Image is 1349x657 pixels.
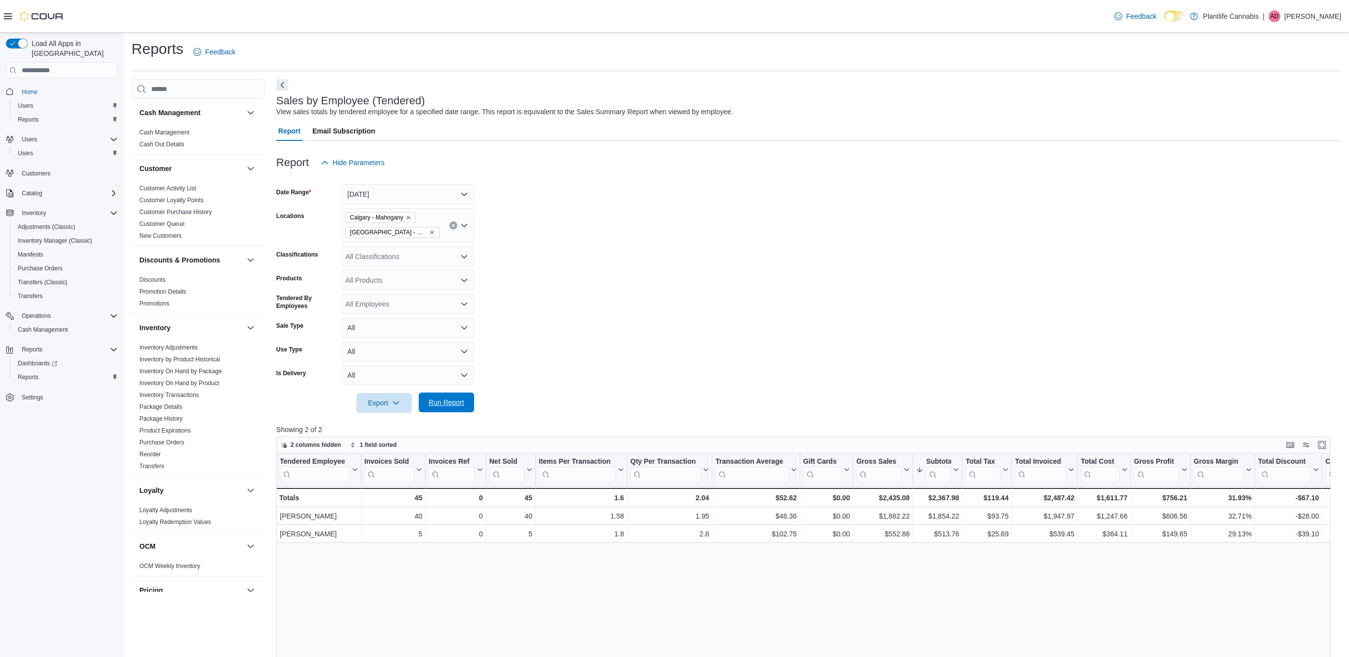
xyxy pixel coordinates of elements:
[18,310,118,322] span: Operations
[630,457,709,482] button: Qty Per Transaction
[139,379,219,387] span: Inventory On Hand by Product
[139,367,222,375] span: Inventory On Hand by Package
[1015,511,1074,523] div: $1,947.97
[245,254,257,266] button: Discounts & Promotions
[429,457,475,467] div: Invoices Ref
[1081,457,1127,482] button: Total Cost
[139,344,198,351] span: Inventory Adjustments
[715,457,788,482] div: Transaction Average
[342,318,474,338] button: All
[449,221,457,229] button: Clear input
[539,511,624,523] div: 1.58
[489,457,524,467] div: Net Sold
[139,140,184,148] span: Cash Out Details
[18,133,41,145] button: Users
[715,457,788,467] div: Transaction Average
[1015,492,1074,504] div: $2,487.42
[22,346,43,353] span: Reports
[350,227,427,237] span: [GEOGRAPHIC_DATA] - Mahogany Market
[10,99,122,113] button: Users
[803,492,850,504] div: $0.00
[10,289,122,303] button: Transfers
[630,511,709,523] div: 1.95
[139,196,204,204] span: Customer Loyalty Points
[139,141,184,148] a: Cash Out Details
[2,206,122,220] button: Inventory
[1134,457,1179,482] div: Gross Profit
[291,441,341,449] span: 2 columns hidden
[538,457,616,482] div: Items Per Transaction
[2,343,122,356] button: Reports
[429,229,435,235] button: Remove Calgary - Mahogany Market from selection in this group
[277,439,345,451] button: 2 columns hidden
[276,425,1341,435] p: Showing 2 of 2
[1015,457,1074,482] button: Total Invoiced
[364,528,422,540] div: 5
[916,511,959,523] div: $1,854.22
[10,275,122,289] button: Transfers (Classic)
[18,168,54,179] a: Customers
[2,132,122,146] button: Users
[280,528,358,540] div: [PERSON_NAME]
[139,463,164,470] a: Transfers
[1110,6,1160,26] a: Feedback
[22,170,50,177] span: Customers
[139,392,199,398] a: Inventory Transactions
[1015,457,1066,467] div: Total Invoiced
[278,121,301,141] span: Report
[139,415,182,422] a: Package History
[2,390,122,404] button: Settings
[364,457,422,482] button: Invoices Sold
[139,439,184,446] a: Purchase Orders
[139,368,222,375] a: Inventory On Hand by Package
[1316,439,1328,451] button: Enter fullscreen
[538,492,624,504] div: 1.6
[10,248,122,262] button: Manifests
[2,186,122,200] button: Catalog
[139,427,191,435] span: Product Expirations
[245,322,257,334] button: Inventory
[139,391,199,399] span: Inventory Transactions
[630,457,701,482] div: Qty Per Transaction
[715,492,796,504] div: $52.62
[14,147,118,159] span: Users
[429,528,482,540] div: 0
[22,135,37,143] span: Users
[18,278,67,286] span: Transfers (Classic)
[18,392,47,403] a: Settings
[460,253,468,261] button: Open list of options
[1258,457,1311,482] div: Total Discount
[1258,511,1319,523] div: -$28.00
[139,403,182,410] a: Package Details
[18,344,118,355] span: Reports
[18,373,39,381] span: Reports
[14,147,37,159] a: Users
[926,457,951,467] div: Subtotal
[429,511,482,523] div: 0
[1284,439,1296,451] button: Keyboard shortcuts
[18,251,43,259] span: Manifests
[1262,10,1264,22] p: |
[10,370,122,384] button: Reports
[312,121,375,141] span: Email Subscription
[715,528,796,540] div: $102.75
[803,511,850,523] div: $0.00
[139,438,184,446] span: Purchase Orders
[1134,457,1187,482] button: Gross Profit
[856,511,910,523] div: $1,882.22
[14,290,118,302] span: Transfers
[131,504,264,532] div: Loyalty
[139,427,191,434] a: Product Expirations
[364,457,414,467] div: Invoices Sold
[276,212,305,220] label: Locations
[1258,457,1319,482] button: Total Discount
[364,457,414,482] div: Invoices Sold
[1015,457,1066,482] div: Total Invoiced
[139,185,196,192] a: Customer Activity List
[1126,11,1156,21] span: Feedback
[1134,511,1187,523] div: $606.56
[10,146,122,160] button: Users
[18,116,39,124] span: Reports
[856,457,902,482] div: Gross Sales
[429,457,475,482] div: Invoices Ref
